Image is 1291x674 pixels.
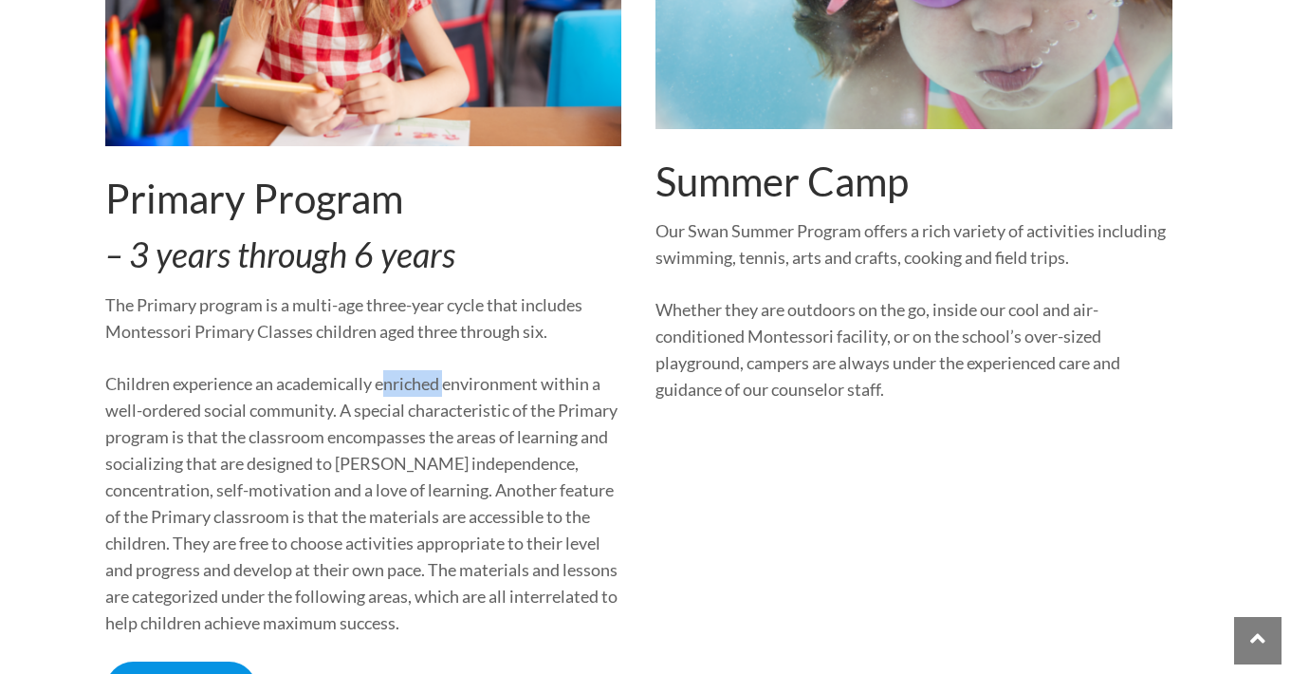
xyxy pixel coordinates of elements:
p: The Primary program is a multi-age three-year cycle that includes Montessori Primary Classes chil... [105,291,622,345]
p: Children experience an academically enriched environment within a well-ordered social community. ... [105,370,622,636]
em: – 3 years through 6 years [105,234,455,275]
p: Our Swan Summer Program offers a rich variety of activities including swimming, tennis, arts and ... [655,217,1172,271]
h2: Summer Camp [655,158,1172,205]
h2: Primary Program [105,175,622,222]
p: Whether they are outdoors on the go, inside our cool and air-conditioned Montessori facility, or ... [655,296,1172,403]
